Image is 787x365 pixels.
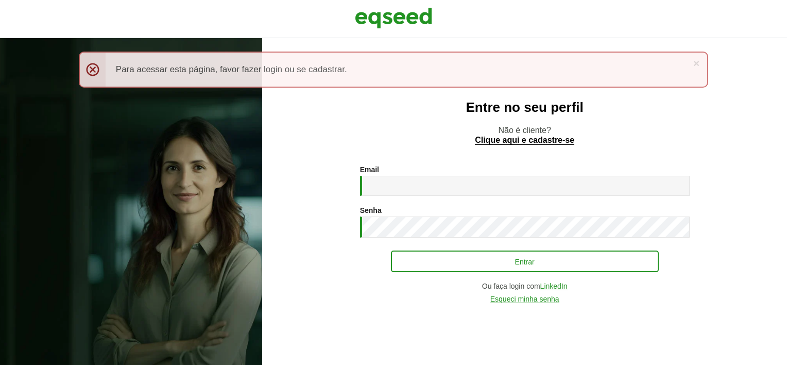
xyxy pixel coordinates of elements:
a: Esqueci minha senha [490,295,559,303]
img: EqSeed Logo [355,5,432,31]
label: Senha [360,207,382,214]
div: Para acessar esta página, favor fazer login ou se cadastrar. [79,52,708,88]
a: LinkedIn [540,283,568,290]
div: Ou faça login com [360,283,690,290]
h2: Entre no seu perfil [283,100,766,115]
button: Entrar [391,251,659,272]
p: Não é cliente? [283,125,766,145]
a: Clique aqui e cadastre-se [475,136,574,145]
a: × [693,58,699,69]
label: Email [360,166,379,173]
